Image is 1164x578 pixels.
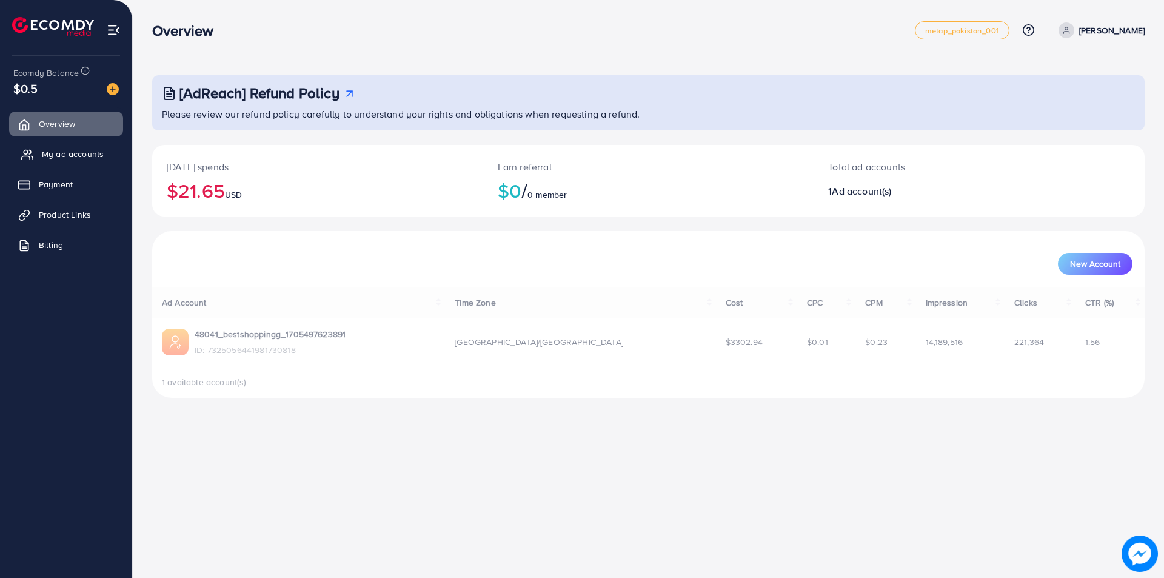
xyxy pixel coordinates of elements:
[1079,23,1145,38] p: [PERSON_NAME]
[179,84,339,102] h3: [AdReach] Refund Policy
[107,23,121,37] img: menu
[13,67,79,79] span: Ecomdy Balance
[828,186,1047,197] h2: 1
[828,160,1047,174] p: Total ad accounts
[9,112,123,136] a: Overview
[9,203,123,227] a: Product Links
[1058,253,1132,275] button: New Account
[498,179,800,202] h2: $0
[13,79,38,97] span: $0.5
[167,179,469,202] h2: $21.65
[832,184,891,198] span: Ad account(s)
[152,22,223,39] h3: Overview
[39,209,91,221] span: Product Links
[1054,22,1145,38] a: [PERSON_NAME]
[39,118,75,130] span: Overview
[9,172,123,197] a: Payment
[1070,260,1120,268] span: New Account
[42,148,104,160] span: My ad accounts
[527,189,567,201] span: 0 member
[498,160,800,174] p: Earn referral
[39,178,73,190] span: Payment
[107,83,119,95] img: image
[225,189,242,201] span: USD
[12,17,94,36] img: logo
[9,142,123,166] a: My ad accounts
[915,21,1009,39] a: metap_pakistan_001
[162,107,1137,121] p: Please review our refund policy carefully to understand your rights and obligations when requesti...
[39,239,63,251] span: Billing
[925,27,999,35] span: metap_pakistan_001
[521,176,527,204] span: /
[167,160,469,174] p: [DATE] spends
[1122,536,1158,572] img: image
[9,233,123,257] a: Billing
